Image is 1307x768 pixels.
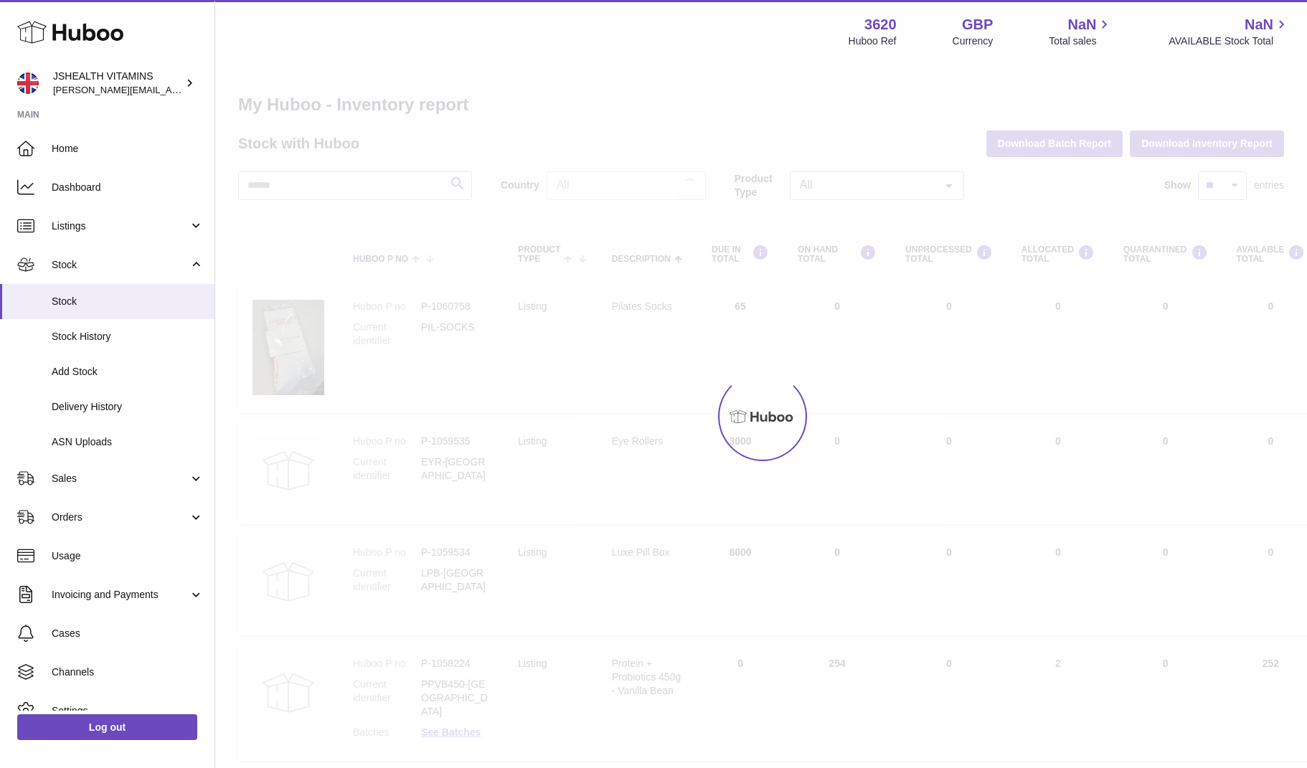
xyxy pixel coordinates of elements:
[52,258,189,272] span: Stock
[52,472,189,485] span: Sales
[52,365,204,379] span: Add Stock
[52,219,189,233] span: Listings
[864,15,897,34] strong: 3620
[52,627,204,640] span: Cases
[52,330,204,343] span: Stock History
[52,181,204,194] span: Dashboard
[1049,34,1113,48] span: Total sales
[52,511,189,524] span: Orders
[52,435,204,449] span: ASN Uploads
[849,34,897,48] div: Huboo Ref
[52,549,204,563] span: Usage
[53,84,288,95] span: [PERSON_NAME][EMAIL_ADDRESS][DOMAIN_NAME]
[1049,15,1113,48] a: NaN Total sales
[962,15,993,34] strong: GBP
[52,295,204,308] span: Stock
[53,70,182,97] div: JSHEALTH VITAMINS
[1169,15,1290,48] a: NaN AVAILABLE Stock Total
[953,34,994,48] div: Currency
[52,665,204,679] span: Channels
[52,704,204,718] span: Settings
[52,588,189,602] span: Invoicing and Payments
[1067,15,1096,34] span: NaN
[17,714,197,740] a: Log out
[1169,34,1290,48] span: AVAILABLE Stock Total
[52,142,204,156] span: Home
[52,400,204,414] span: Delivery History
[1245,15,1273,34] span: NaN
[17,72,39,94] img: francesca@jshealthvitamins.com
